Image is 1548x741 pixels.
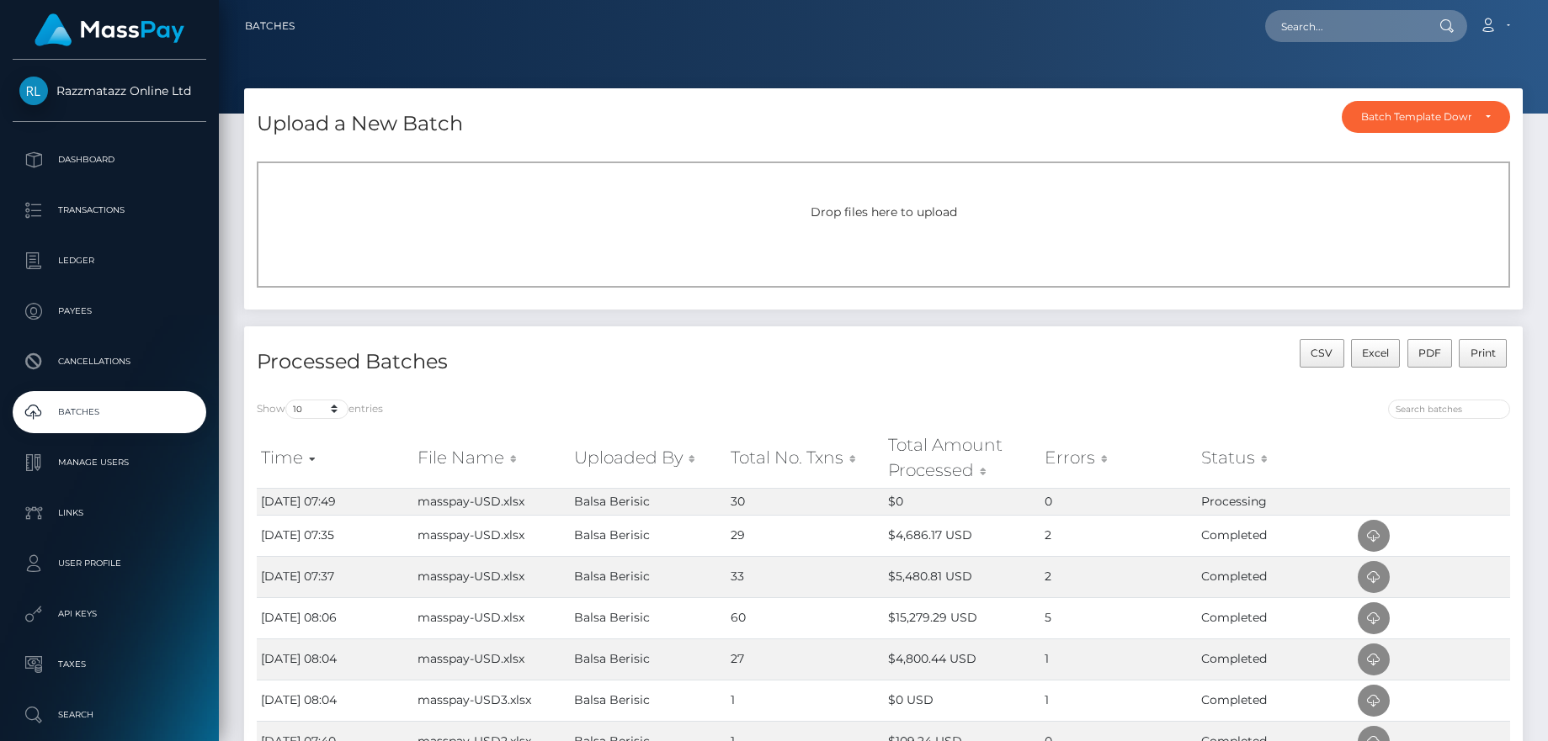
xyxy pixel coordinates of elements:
[1040,428,1197,488] th: Errors: activate to sort column ascending
[19,601,199,627] p: API Keys
[1265,10,1423,42] input: Search...
[257,428,413,488] th: Time: activate to sort column ascending
[19,299,199,324] p: Payees
[884,638,1040,680] td: $4,800.44 USD
[19,702,199,728] p: Search
[1040,597,1197,638] td: 5
[1040,488,1197,515] td: 0
[1311,347,1333,359] span: CSV
[570,638,726,680] td: Balsa Berisic
[1459,339,1507,368] button: Print
[1407,339,1453,368] button: PDF
[726,597,883,638] td: 60
[726,556,883,597] td: 33
[413,556,570,597] td: masspay-USD.xlsx
[257,597,413,638] td: [DATE] 08:06
[884,556,1040,597] td: $5,480.81 USD
[1040,638,1197,680] td: 1
[19,450,199,475] p: Manage Users
[257,680,413,721] td: [DATE] 08:04
[13,442,206,484] a: Manage Users
[726,638,883,680] td: 27
[1040,556,1197,597] td: 2
[570,680,726,721] td: Balsa Berisic
[13,543,206,585] a: User Profile
[13,189,206,231] a: Transactions
[413,515,570,556] td: masspay-USD.xlsx
[13,139,206,181] a: Dashboard
[1197,428,1354,488] th: Status: activate to sort column ascending
[413,638,570,680] td: masspay-USD.xlsx
[1471,347,1496,359] span: Print
[413,488,570,515] td: masspay-USD.xlsx
[13,694,206,736] a: Search
[570,428,726,488] th: Uploaded By: activate to sort column ascending
[19,248,199,273] p: Ledger
[413,597,570,638] td: masspay-USD.xlsx
[285,400,348,419] select: Showentries
[884,680,1040,721] td: $0 USD
[1197,556,1354,597] td: Completed
[13,240,206,282] a: Ledger
[1342,101,1510,133] button: Batch Template Download
[257,488,413,515] td: [DATE] 07:49
[413,428,570,488] th: File Name: activate to sort column ascending
[257,515,413,556] td: [DATE] 07:35
[570,515,726,556] td: Balsa Berisic
[570,556,726,597] td: Balsa Berisic
[1362,347,1389,359] span: Excel
[13,643,206,685] a: Taxes
[884,488,1040,515] td: $0
[13,391,206,433] a: Batches
[1197,638,1354,680] td: Completed
[726,680,883,721] td: 1
[245,8,295,44] a: Batches
[570,488,726,515] td: Balsa Berisic
[726,428,883,488] th: Total No. Txns: activate to sort column ascending
[257,400,383,419] label: Show entries
[811,204,957,220] span: Drop files here to upload
[19,349,199,374] p: Cancellations
[257,638,413,680] td: [DATE] 08:04
[257,347,871,377] h4: Processed Batches
[884,597,1040,638] td: $15,279.29 USD
[1388,400,1510,419] input: Search batches
[13,593,206,635] a: API Keys
[19,652,199,677] p: Taxes
[13,341,206,383] a: Cancellations
[19,147,199,172] p: Dashboard
[19,551,199,576] p: User Profile
[884,428,1040,488] th: Total Amount Processed: activate to sort column ascending
[1197,680,1354,721] td: Completed
[1418,347,1441,359] span: PDF
[726,515,883,556] td: 29
[1351,339,1401,368] button: Excel
[1040,680,1197,721] td: 1
[884,515,1040,556] td: $4,686.17 USD
[35,13,184,46] img: MassPay Logo
[1197,488,1354,515] td: Processing
[13,492,206,534] a: Links
[19,198,199,223] p: Transactions
[1197,515,1354,556] td: Completed
[257,556,413,597] td: [DATE] 07:37
[1361,110,1471,124] div: Batch Template Download
[13,83,206,98] span: Razzmatazz Online Ltd
[257,109,463,139] h4: Upload a New Batch
[726,488,883,515] td: 30
[19,500,199,526] p: Links
[1197,597,1354,638] td: Completed
[413,680,570,721] td: masspay-USD3.xlsx
[570,597,726,638] td: Balsa Berisic
[19,400,199,425] p: Batches
[19,77,48,105] img: Razzmatazz Online Ltd
[1300,339,1344,368] button: CSV
[1040,515,1197,556] td: 2
[13,290,206,332] a: Payees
